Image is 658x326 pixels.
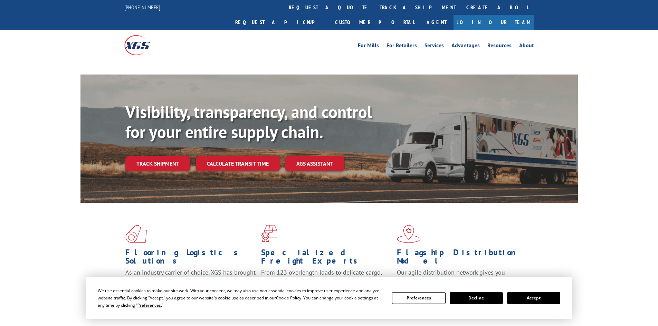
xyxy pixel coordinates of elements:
h1: Specialized Freight Experts [261,248,392,268]
a: Agent [420,15,454,30]
a: Services [425,43,444,50]
div: Cookie Consent Prompt [86,277,572,319]
a: About [519,43,534,50]
a: Track shipment [125,156,190,171]
a: Customer Portal [330,15,420,30]
a: For Mills [358,43,379,50]
a: For Retailers [387,43,417,50]
p: From 123 overlength loads to delicate cargo, our experienced staff knows the best way to move you... [261,268,392,299]
img: xgs-icon-flagship-distribution-model-red [397,225,421,243]
span: Cookie Policy [276,295,301,301]
a: XGS ASSISTANT [285,156,344,171]
h1: Flagship Distribution Model [397,248,527,268]
button: Preferences [392,292,445,304]
button: Decline [450,292,503,304]
a: Join Our Team [454,15,534,30]
span: As an industry carrier of choice, XGS has brought innovation and dedication to flooring logistics... [125,268,256,293]
a: Resources [487,43,512,50]
img: xgs-icon-total-supply-chain-intelligence-red [125,225,147,243]
a: [PHONE_NUMBER] [124,4,160,11]
img: xgs-icon-focused-on-flooring-red [261,225,277,243]
span: Our agile distribution network gives you nationwide inventory management on demand. [397,268,524,285]
span: Preferences [137,302,161,308]
h1: Flooring Logistics Solutions [125,248,256,268]
a: Request a pickup [230,15,330,30]
a: Advantages [451,43,480,50]
button: Accept [507,292,560,304]
div: We use essential cookies to make our site work. With your consent, we may also use non-essential ... [98,287,384,309]
a: Calculate transit time [196,156,280,171]
b: Visibility, transparency, and control for your entire supply chain. [125,101,372,142]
